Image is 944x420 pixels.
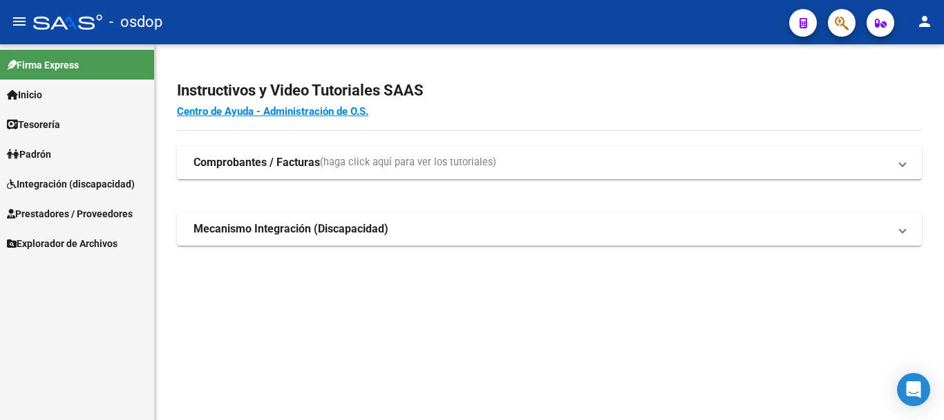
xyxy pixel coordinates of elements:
mat-icon: person [916,13,933,30]
span: Explorador de Archivos [7,236,117,251]
a: Centro de Ayuda - Administración de O.S. [177,105,368,118]
span: Padrón [7,147,51,162]
span: Integración (discapacidad) [7,176,135,192]
span: - osdop [109,7,162,37]
strong: Comprobantes / Facturas [193,155,320,170]
span: Prestadores / Proveedores [7,206,133,221]
span: Firma Express [7,57,79,73]
strong: Mecanismo Integración (Discapacidad) [193,221,388,237]
span: Tesorería [7,117,60,132]
span: Inicio [7,87,42,102]
mat-expansion-panel-header: Mecanismo Integración (Discapacidad) [177,212,922,246]
mat-icon: menu [11,13,28,30]
span: (haga click aquí para ver los tutoriales) [320,155,496,170]
mat-expansion-panel-header: Comprobantes / Facturas(haga click aquí para ver los tutoriales) [177,146,922,179]
div: Open Intercom Messenger [897,373,930,406]
h2: Instructivos y Video Tutoriales SAAS [177,77,922,104]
